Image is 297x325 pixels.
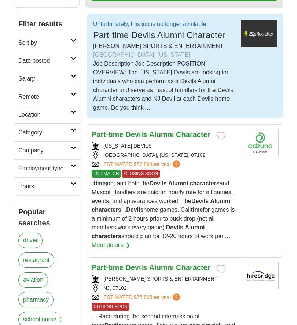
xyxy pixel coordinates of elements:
[242,262,279,289] img: Company logo
[103,160,181,168] a: ESTIMATED:$57,894per year?
[92,130,106,139] strong: Part
[92,207,121,213] strong: characters
[109,263,124,272] strong: time
[92,170,121,178] span: TOP MATCH
[93,180,106,186] strong: time
[92,241,130,250] a: More details ❯
[93,30,225,40] span: Part-time Devils Alumni Character
[18,110,71,119] h2: Location
[93,20,225,29] p: Unfortunately, this job is no longer available
[173,293,180,301] span: ?
[168,180,188,186] strong: Alumni
[242,129,279,156] img: Company logo
[149,130,174,139] strong: Alumni
[18,74,71,83] h2: Salary
[18,292,54,307] a: pharmacy
[14,141,81,159] a: Company
[176,263,210,272] strong: Character
[122,170,160,178] span: CLOSING SOON
[14,70,81,88] a: Salary
[14,14,81,34] h2: Filter results
[92,275,236,283] div: [PERSON_NAME] SPORTS & ENTERTAINMENT
[18,38,71,47] h2: Sort by
[14,177,81,195] a: Hours
[92,303,129,311] span: CLOSING SOON
[14,159,81,177] a: Employment type
[190,180,220,186] strong: characters
[92,263,106,272] strong: Part
[92,284,236,292] div: NJ, 07102
[125,130,147,139] strong: Devils
[14,106,81,123] a: Location
[103,293,181,301] a: ESTIMATED:$75,865per year?
[92,233,121,239] strong: characters
[176,130,210,139] strong: Character
[216,132,226,141] button: Add to favorite jobs
[18,128,71,137] h2: Category
[173,160,180,168] span: ?
[92,180,235,239] span: - job, and both the and Mascot Handlers are paid an hourly rate for all games, events, and appear...
[134,294,153,300] span: $75,865
[210,198,230,204] strong: Alumni
[18,233,43,248] a: driver
[18,272,48,288] a: aviation
[149,180,166,186] strong: Devils
[191,198,209,204] strong: Devils
[149,263,174,272] strong: Alumni
[166,224,183,230] strong: Devils
[92,151,236,159] div: [GEOGRAPHIC_DATA], [US_STATE], 07102
[125,263,147,272] strong: Devils
[14,88,81,106] a: Remote
[241,20,277,47] img: ZipRecruiter logo
[18,164,71,173] h2: Employment type
[92,130,210,139] a: Part-time Devils Alumni Character
[14,123,81,141] a: Category
[18,56,71,65] h2: Date posted
[93,51,235,59] div: [GEOGRAPHIC_DATA], [US_STATE]
[18,92,71,101] h2: Remote
[18,182,71,191] h2: Hours
[93,59,235,112] div: Job Description Job Description POSITION OVERVIEW: The [US_STATE] Devils are looking for individu...
[92,263,210,272] a: Part-time Devils Alumni Character
[14,52,81,70] a: Date posted
[18,206,76,228] h2: Popular searches
[14,34,81,52] a: Sort by
[126,207,143,213] strong: Devils
[93,42,235,59] div: [PERSON_NAME] SPORTS & ENTERTAINMENT
[18,252,54,268] a: restaurant
[109,130,124,139] strong: time
[216,265,226,274] button: Add to favorite jobs
[134,161,153,167] span: $57,894
[18,146,71,155] h2: Company
[191,207,203,213] strong: time
[92,142,236,150] div: [US_STATE] DEVILS
[185,224,205,230] strong: Alumni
